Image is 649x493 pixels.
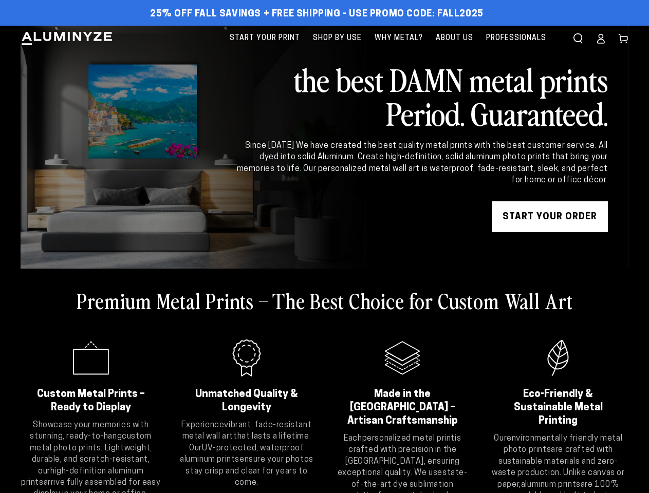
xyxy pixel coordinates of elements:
span: 25% off FALL Savings + Free Shipping - Use Promo Code: FALL2025 [150,9,484,20]
img: Aluminyze [21,31,113,46]
h2: Eco-Friendly & Sustainable Metal Printing [501,388,616,428]
a: Start Your Print [225,26,305,51]
div: Since [DATE] We have created the best quality metal prints with the best customer service. All dy... [235,140,608,186]
h2: Made in the [GEOGRAPHIC_DATA] – Artisan Craftsmanship [345,388,460,428]
span: Professionals [486,32,546,45]
span: About Us [436,32,473,45]
strong: UV-protected, waterproof aluminum prints [180,444,304,464]
h2: the best DAMN metal prints Period. Guaranteed. [235,62,608,130]
a: Professionals [481,26,551,51]
span: Start Your Print [230,32,300,45]
strong: vibrant, fade-resistant metal wall art [182,421,312,441]
h2: Custom Metal Prints – Ready to Display [33,388,148,414]
strong: high-definition aluminum prints [21,467,143,487]
a: About Us [431,26,478,51]
strong: environmentally friendly metal photo prints [504,434,622,454]
span: Why Metal? [375,32,423,45]
p: Experience that lasts a lifetime. Our ensure your photos stay crisp and clear for years to come. [176,420,317,488]
strong: custom metal photo prints [30,432,152,452]
span: Shop By Use [313,32,362,45]
a: Why Metal? [369,26,428,51]
a: Shop By Use [308,26,367,51]
summary: Search our site [567,27,589,50]
h2: Unmatched Quality & Longevity [189,388,304,414]
strong: aluminum prints [521,481,581,489]
strong: personalized metal print [362,434,455,443]
h2: Premium Metal Prints – The Best Choice for Custom Wall Art [77,287,573,314]
a: START YOUR Order [492,201,608,232]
